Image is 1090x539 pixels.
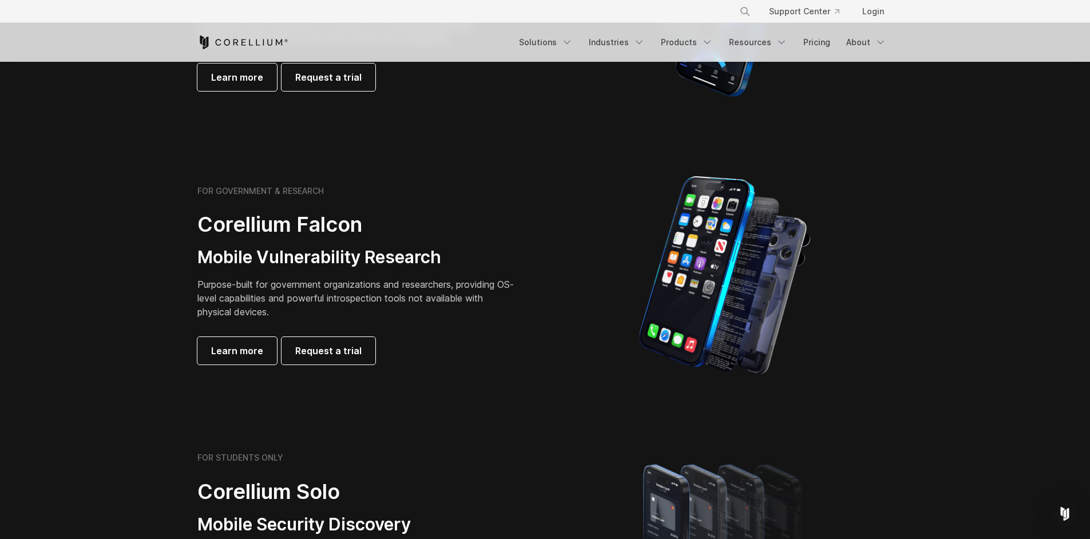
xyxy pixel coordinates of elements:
[197,479,518,505] h2: Corellium Solo
[211,70,263,84] span: Learn more
[282,64,375,91] a: Request a trial
[512,32,580,53] a: Solutions
[735,1,755,22] button: Search
[839,32,893,53] a: About
[197,64,277,91] a: Learn more
[197,35,288,49] a: Corellium Home
[726,1,893,22] div: Navigation Menu
[282,337,375,364] a: Request a trial
[197,186,324,196] h6: FOR GOVERNMENT & RESEARCH
[796,32,837,53] a: Pricing
[197,453,283,463] h6: FOR STUDENTS ONLY
[512,32,893,53] div: Navigation Menu
[639,175,811,375] img: iPhone model separated into the mechanics used to build the physical device.
[295,70,362,84] span: Request a trial
[654,32,720,53] a: Products
[197,212,518,237] h2: Corellium Falcon
[582,32,652,53] a: Industries
[211,344,263,358] span: Learn more
[722,32,794,53] a: Resources
[197,247,518,268] h3: Mobile Vulnerability Research
[295,344,362,358] span: Request a trial
[760,1,849,22] a: Support Center
[1051,500,1079,528] div: Open Intercom Messenger
[853,1,893,22] a: Login
[197,278,518,319] p: Purpose-built for government organizations and researchers, providing OS-level capabilities and p...
[197,337,277,364] a: Learn more
[197,514,518,536] h3: Mobile Security Discovery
